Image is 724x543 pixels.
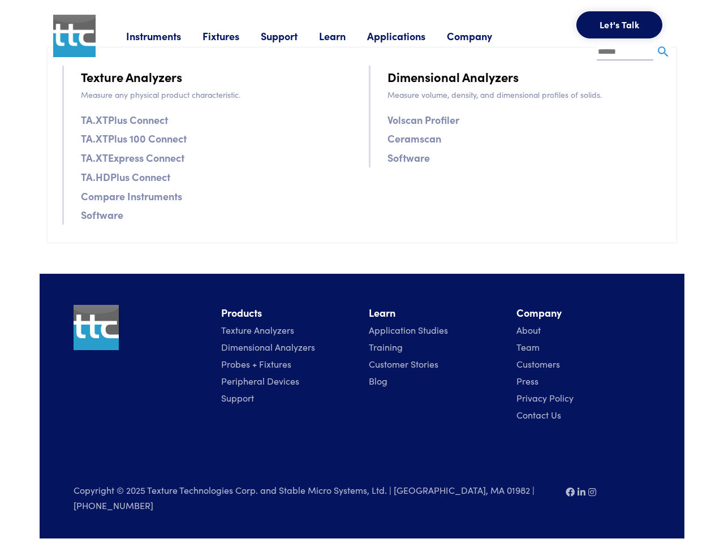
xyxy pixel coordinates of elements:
[74,305,119,350] img: ttc_logo_1x1_v1.0.png
[81,67,182,87] a: Texture Analyzers
[126,29,202,43] a: Instruments
[447,29,514,43] a: Company
[369,357,438,370] a: Customer Stories
[74,483,552,512] p: Copyright © 2025 Texture Technologies Corp. and Stable Micro Systems, Ltd. | [GEOGRAPHIC_DATA], M...
[221,324,294,336] a: Texture Analyzers
[516,374,538,387] a: Press
[387,130,441,146] a: Ceramscan
[576,11,662,38] button: Let's Talk
[516,391,574,404] a: Privacy Policy
[387,88,662,101] p: Measure volume, density, and dimensional profiles of solids.
[516,305,650,321] li: Company
[387,111,459,128] a: Volscan Profiler
[369,374,387,387] a: Blog
[81,130,187,146] a: TA.XTPlus 100 Connect
[81,188,182,204] a: Compare Instruments
[74,499,153,511] a: [PHONE_NUMBER]
[81,206,123,223] a: Software
[81,169,170,185] a: TA.HDPlus Connect
[516,341,540,353] a: Team
[516,357,560,370] a: Customers
[221,341,315,353] a: Dimensional Analyzers
[369,305,503,321] li: Learn
[81,149,184,166] a: TA.XTExpress Connect
[261,29,319,43] a: Support
[81,111,168,128] a: TA.XTPlus Connect
[369,341,403,353] a: Training
[53,15,96,57] img: ttc_logo_1x1_v1.0.png
[319,29,367,43] a: Learn
[367,29,447,43] a: Applications
[516,408,561,421] a: Contact Us
[81,88,355,101] p: Measure any physical product characteristic.
[369,324,448,336] a: Application Studies
[516,324,541,336] a: About
[221,357,291,370] a: Probes + Fixtures
[221,374,299,387] a: Peripheral Devices
[221,391,254,404] a: Support
[221,305,355,321] li: Products
[387,67,519,87] a: Dimensional Analyzers
[202,29,261,43] a: Fixtures
[387,149,430,166] a: Software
